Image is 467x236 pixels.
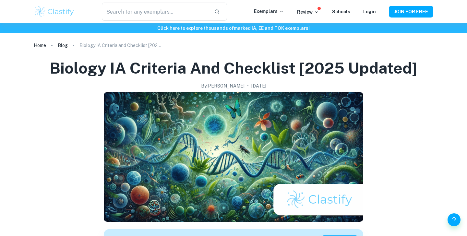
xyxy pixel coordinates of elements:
p: Review [297,8,319,16]
p: Exemplars [254,8,284,15]
h2: [DATE] [251,82,266,89]
img: Clastify logo [34,5,75,18]
img: Biology IA Criteria and Checklist [2025 updated] cover image [104,92,363,222]
a: Home [34,41,46,50]
p: • [247,82,249,89]
a: Login [363,9,376,14]
a: Schools [332,9,350,14]
a: Blog [58,41,68,50]
h2: By [PERSON_NAME] [201,82,245,89]
input: Search for any exemplars... [102,3,209,21]
h1: Biology IA Criteria and Checklist [2025 updated] [50,58,417,78]
button: JOIN FOR FREE [389,6,433,18]
p: Biology IA Criteria and Checklist [2025 updated] [79,42,164,49]
button: Help and Feedback [448,213,461,226]
h6: Click here to explore thousands of marked IA, EE and TOK exemplars ! [1,25,466,32]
